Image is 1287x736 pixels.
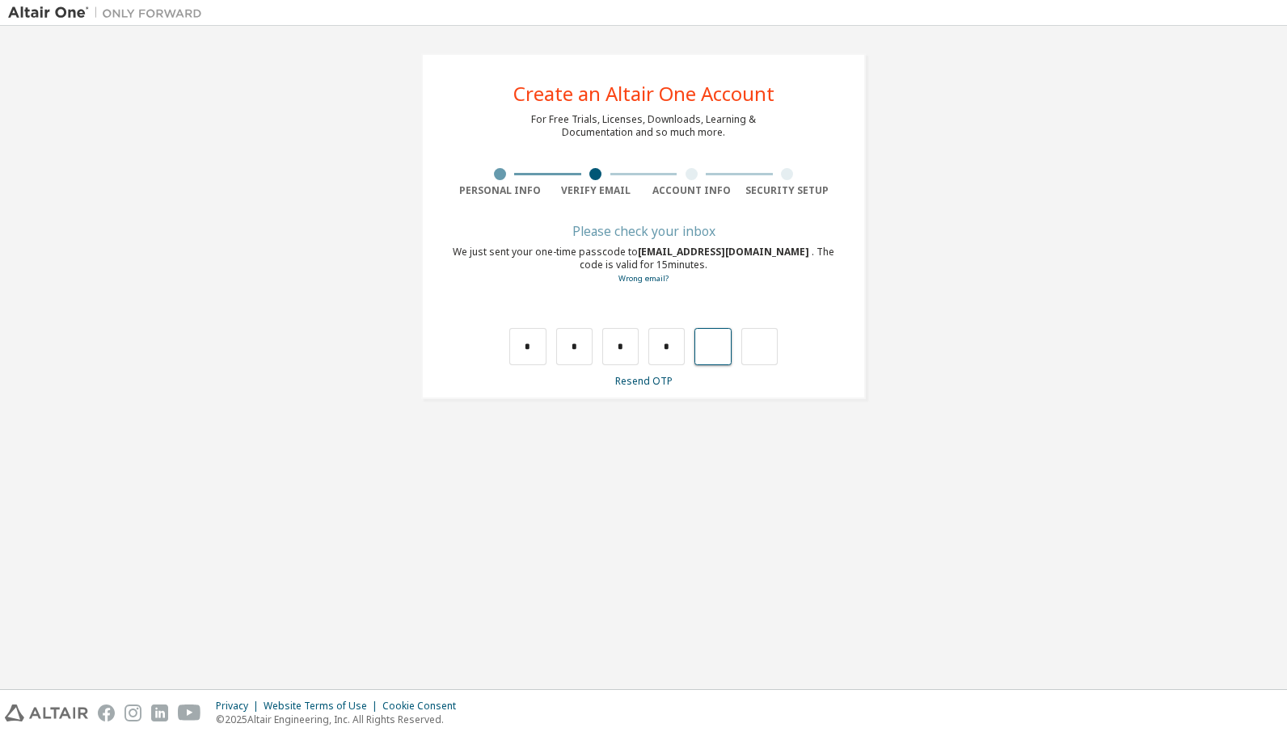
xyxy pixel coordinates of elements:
[740,184,836,197] div: Security Setup
[151,704,168,721] img: linkedin.svg
[178,704,201,721] img: youtube.svg
[124,704,141,721] img: instagram.svg
[98,704,115,721] img: facebook.svg
[382,700,466,713] div: Cookie Consent
[452,246,835,285] div: We just sent your one-time passcode to . The code is valid for 15 minutes.
[548,184,644,197] div: Verify Email
[531,113,756,139] div: For Free Trials, Licenses, Downloads, Learning & Documentation and so much more.
[643,184,740,197] div: Account Info
[615,374,673,388] a: Resend OTP
[452,184,548,197] div: Personal Info
[638,245,812,259] span: [EMAIL_ADDRESS][DOMAIN_NAME]
[513,84,774,103] div: Create an Altair One Account
[216,713,466,726] p: © 2025 Altair Engineering, Inc. All Rights Reserved.
[5,704,88,721] img: altair_logo.svg
[216,700,264,713] div: Privacy
[618,273,669,284] a: Go back to the registration form
[264,700,382,713] div: Website Terms of Use
[8,5,210,21] img: Altair One
[452,226,835,236] div: Please check your inbox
